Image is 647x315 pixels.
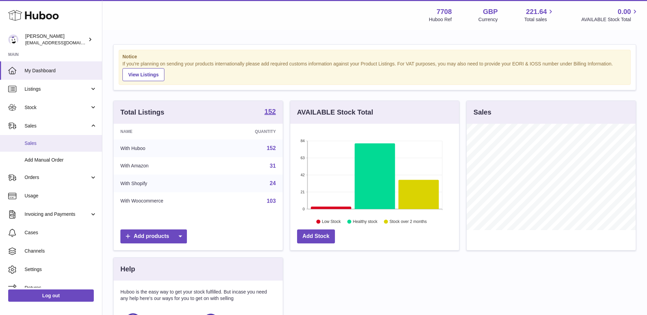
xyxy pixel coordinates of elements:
span: Listings [25,86,90,92]
a: 0.00 AVAILABLE Stock Total [581,7,639,23]
a: 103 [267,198,276,204]
span: 221.64 [526,7,547,16]
td: With Amazon [114,157,219,175]
text: Stock over 2 months [389,219,427,224]
span: Returns [25,285,97,291]
a: 152 [264,108,276,116]
text: 84 [300,139,305,143]
h3: Help [120,265,135,274]
a: Add products [120,229,187,243]
a: Log out [8,289,94,302]
a: View Listings [122,68,164,81]
text: 0 [303,207,305,211]
span: My Dashboard [25,67,97,74]
text: 21 [300,190,305,194]
span: Sales [25,123,90,129]
span: Usage [25,193,97,199]
div: If you're planning on sending your products internationally please add required customs informati... [122,61,627,81]
span: Cases [25,229,97,236]
span: Add Manual Order [25,157,97,163]
div: [PERSON_NAME] [25,33,87,46]
span: Invoicing and Payments [25,211,90,217]
text: 63 [300,156,305,160]
span: Settings [25,266,97,273]
div: Huboo Ref [429,16,452,23]
div: Currency [479,16,498,23]
span: [EMAIL_ADDRESS][DOMAIN_NAME] [25,40,100,45]
span: Stock [25,104,90,111]
span: Channels [25,248,97,254]
p: Huboo is the easy way to get your stock fulfilled. But incase you need any help here's our ways f... [120,289,276,302]
a: 221.64 Total sales [524,7,555,23]
a: 24 [270,180,276,186]
strong: 7708 [437,7,452,16]
text: 42 [300,173,305,177]
text: Low Stock [322,219,341,224]
span: Total sales [524,16,555,23]
td: With Shopify [114,175,219,192]
th: Name [114,124,219,139]
a: Add Stock [297,229,335,243]
strong: 152 [264,108,276,115]
span: Sales [25,140,97,147]
a: 152 [267,145,276,151]
span: 0.00 [618,7,631,16]
strong: GBP [483,7,498,16]
img: internalAdmin-7708@internal.huboo.com [8,34,18,45]
h3: Sales [473,108,491,117]
strong: Notice [122,54,627,60]
span: Orders [25,174,90,181]
th: Quantity [219,124,283,139]
td: With Huboo [114,139,219,157]
span: AVAILABLE Stock Total [581,16,639,23]
td: With Woocommerce [114,192,219,210]
h3: Total Listings [120,108,164,117]
text: Healthy stock [353,219,378,224]
a: 31 [270,163,276,169]
h3: AVAILABLE Stock Total [297,108,373,117]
